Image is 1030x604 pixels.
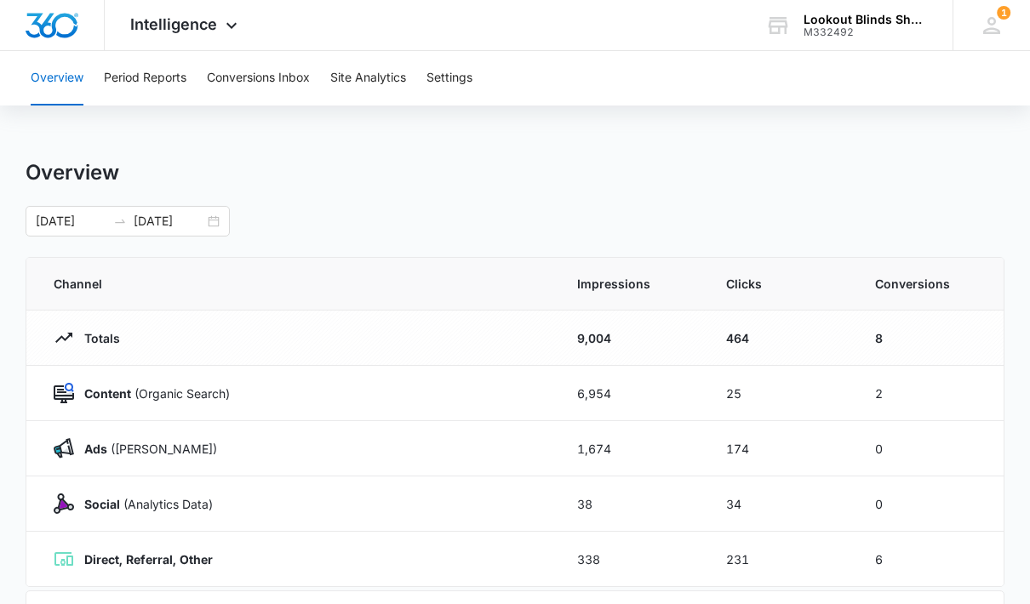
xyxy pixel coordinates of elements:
p: ([PERSON_NAME]) [74,440,217,458]
span: 1 [997,6,1010,20]
td: 231 [706,532,855,587]
span: swap-right [113,214,127,228]
button: Site Analytics [330,51,406,105]
div: account name [804,13,928,26]
img: Content [54,383,74,403]
p: (Organic Search) [74,385,230,402]
td: 174 [706,421,855,476]
span: Conversions [875,275,976,293]
button: Conversions Inbox [207,51,310,105]
p: Totals [74,329,120,347]
td: 6,954 [557,366,706,421]
td: 34 [706,476,855,532]
span: Channel [54,275,536,293]
td: 8 [855,311,1004,366]
div: notifications count [997,6,1010,20]
strong: Content [84,386,131,401]
p: (Analytics Data) [74,495,213,513]
img: Ads [54,438,74,459]
td: 9,004 [557,311,706,366]
strong: Direct, Referral, Other [84,552,213,567]
span: Impressions [577,275,685,293]
div: account id [804,26,928,38]
strong: Ads [84,442,107,456]
td: 2 [855,366,1004,421]
span: Clicks [726,275,834,293]
input: Start date [36,212,106,231]
td: 38 [557,476,706,532]
td: 464 [706,311,855,366]
button: Period Reports [104,51,186,105]
strong: Social [84,497,120,511]
td: 0 [855,421,1004,476]
td: 0 [855,476,1004,532]
button: Overview [31,51,83,105]
td: 6 [855,532,1004,587]
h1: Overview [26,160,119,185]
td: 25 [706,366,855,421]
td: 1,674 [557,421,706,476]
span: to [113,214,127,228]
input: End date [134,212,204,231]
img: Social [54,493,74,514]
button: Settings [426,51,472,105]
span: Intelligence [130,15,217,33]
td: 338 [557,532,706,587]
